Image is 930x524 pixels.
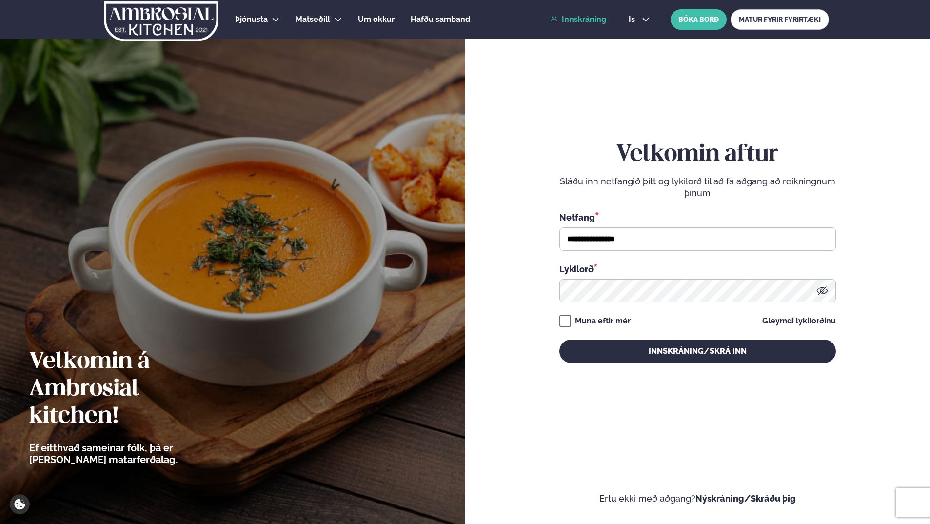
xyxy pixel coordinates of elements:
p: Ef eitthvað sameinar fólk, þá er [PERSON_NAME] matarferðalag. [29,442,232,465]
h2: Velkomin á Ambrosial kitchen! [29,348,232,430]
span: Um okkur [358,15,395,24]
span: Hafðu samband [411,15,470,24]
a: Þjónusta [235,14,268,25]
img: logo [103,1,219,41]
a: Nýskráning/Skráðu þig [695,493,796,504]
a: Gleymdi lykilorðinu [762,317,836,325]
button: is [621,16,657,23]
span: Þjónusta [235,15,268,24]
a: MATUR FYRIR FYRIRTÆKI [731,9,829,30]
a: Matseðill [296,14,330,25]
h2: Velkomin aftur [559,141,836,168]
a: Hafðu samband [411,14,470,25]
a: Innskráning [550,15,606,24]
div: Lykilorð [559,262,836,275]
p: Sláðu inn netfangið þitt og lykilorð til að fá aðgang að reikningnum þínum [559,176,836,199]
button: Innskráning/Skrá inn [559,340,836,363]
span: Matseðill [296,15,330,24]
p: Ertu ekki með aðgang? [495,493,901,504]
a: Um okkur [358,14,395,25]
button: BÓKA BORÐ [671,9,727,30]
div: Netfang [559,211,836,223]
span: is [629,16,638,23]
a: Cookie settings [10,494,30,514]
